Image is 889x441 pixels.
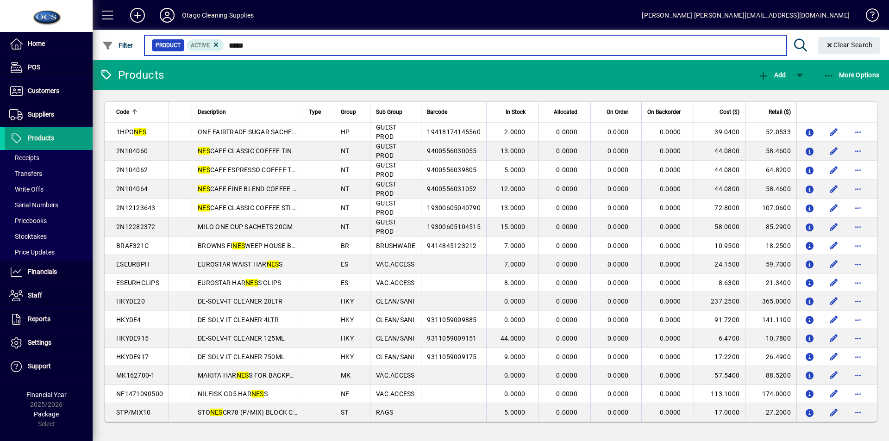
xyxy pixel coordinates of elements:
span: 0.0000 [556,166,577,174]
span: Retail ($) [769,107,791,117]
a: Pricebooks [5,213,93,229]
div: [PERSON_NAME] [PERSON_NAME][EMAIL_ADDRESS][DOMAIN_NAME] [642,8,850,23]
td: 64.8200 [745,161,796,180]
span: 2N104060 [116,147,148,155]
button: Edit [826,331,841,346]
button: Edit [826,386,841,401]
span: HKYDE20 [116,298,145,305]
span: Description [198,107,226,117]
span: NT [341,185,350,193]
button: Edit [826,200,841,215]
td: 85.2900 [745,217,796,236]
span: BR [341,242,350,249]
span: Settings [28,339,51,346]
span: 9311059009175 [427,353,476,360]
span: 0.0000 [607,316,629,323]
span: GUEST PROD [376,218,396,235]
span: HKYDE917 [116,353,149,360]
span: VAC.ACCESS [376,279,415,286]
span: 0.0000 [660,335,681,342]
span: 12.0000 [501,185,526,193]
span: DE-SOLV-IT CLEANER 750ML [198,353,285,360]
span: More Options [823,71,880,79]
span: 0.0000 [607,147,629,155]
a: Home [5,32,93,56]
button: Edit [826,219,841,234]
span: 0.0000 [660,223,681,230]
span: VAC.ACCESS [376,390,415,398]
td: 52.0533 [745,123,796,142]
button: More options [851,124,865,139]
span: HKY [341,298,354,305]
span: 0.0000 [660,204,681,211]
span: CAFE FINE BLEND COFFEE TIN [198,185,302,193]
a: Knowledge Base [859,2,877,32]
td: 365.0000 [745,292,796,311]
span: NT [341,204,350,211]
td: 91.7200 [694,311,745,329]
em: NES [267,261,279,268]
span: 15.0000 [501,223,526,230]
td: 21.3400 [745,273,796,292]
span: NF1471090500 [116,390,163,398]
button: More options [851,181,865,196]
span: Suppliers [28,111,54,118]
button: Edit [826,294,841,309]
button: More options [851,257,865,272]
span: 0.0000 [660,166,681,174]
span: HKY [341,316,354,323]
span: 0.0000 [556,372,577,379]
span: 1HPO [116,128,146,136]
span: 13.0000 [501,204,526,211]
span: Write Offs [9,186,44,193]
div: Description [198,107,297,117]
span: ST [341,409,349,416]
button: More options [851,219,865,234]
span: 0.0000 [660,279,681,286]
span: 0.0000 [607,223,629,230]
span: Product [156,41,181,50]
a: Transfers [5,166,93,181]
div: Otago Cleaning Supplies [182,8,254,23]
td: 10.9500 [694,236,745,255]
span: Type [309,107,321,117]
span: 2N104064 [116,185,148,193]
span: 0.0000 [504,390,526,398]
span: 0.0000 [504,372,526,379]
mat-chip: Activation Status: Active [187,39,224,51]
td: 18.2500 [745,236,796,255]
span: STO CR78 (P/MIX) BLOCK CLEANING RAGS [198,409,340,416]
button: More options [851,294,865,309]
span: 0.0000 [607,279,629,286]
button: More options [851,368,865,383]
a: Financials [5,261,93,284]
span: 0.0000 [660,261,681,268]
span: DE-SOLV-IT CLEANER 20LTR [198,298,282,305]
span: Staff [28,292,42,299]
button: More options [851,386,865,401]
span: 0.0000 [660,242,681,249]
span: Code [116,107,129,117]
span: VAC.ACCESS [376,372,415,379]
span: BRAF321C [116,242,149,249]
span: 9400556039805 [427,166,476,174]
span: 0.0000 [556,261,577,268]
button: Edit [826,181,841,196]
span: 0.0000 [556,128,577,136]
a: Settings [5,331,93,354]
td: 237.2500 [694,292,745,311]
span: NT [341,147,350,155]
span: 44.0000 [501,335,526,342]
span: HKY [341,335,354,342]
span: Reports [28,315,50,323]
span: 9414845123212 [427,242,476,249]
span: GUEST PROD [376,143,396,159]
td: 58.0000 [694,217,745,236]
span: 2N12123643 [116,204,156,211]
button: Edit [826,349,841,364]
button: Edit [826,124,841,139]
span: CAFE CLASSIC COFFEE TIN [198,147,292,155]
span: STP/MIX10 [116,409,150,416]
span: BROWNS FI WEEP HOUSE BROOM [198,242,311,249]
span: MK [341,372,351,379]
